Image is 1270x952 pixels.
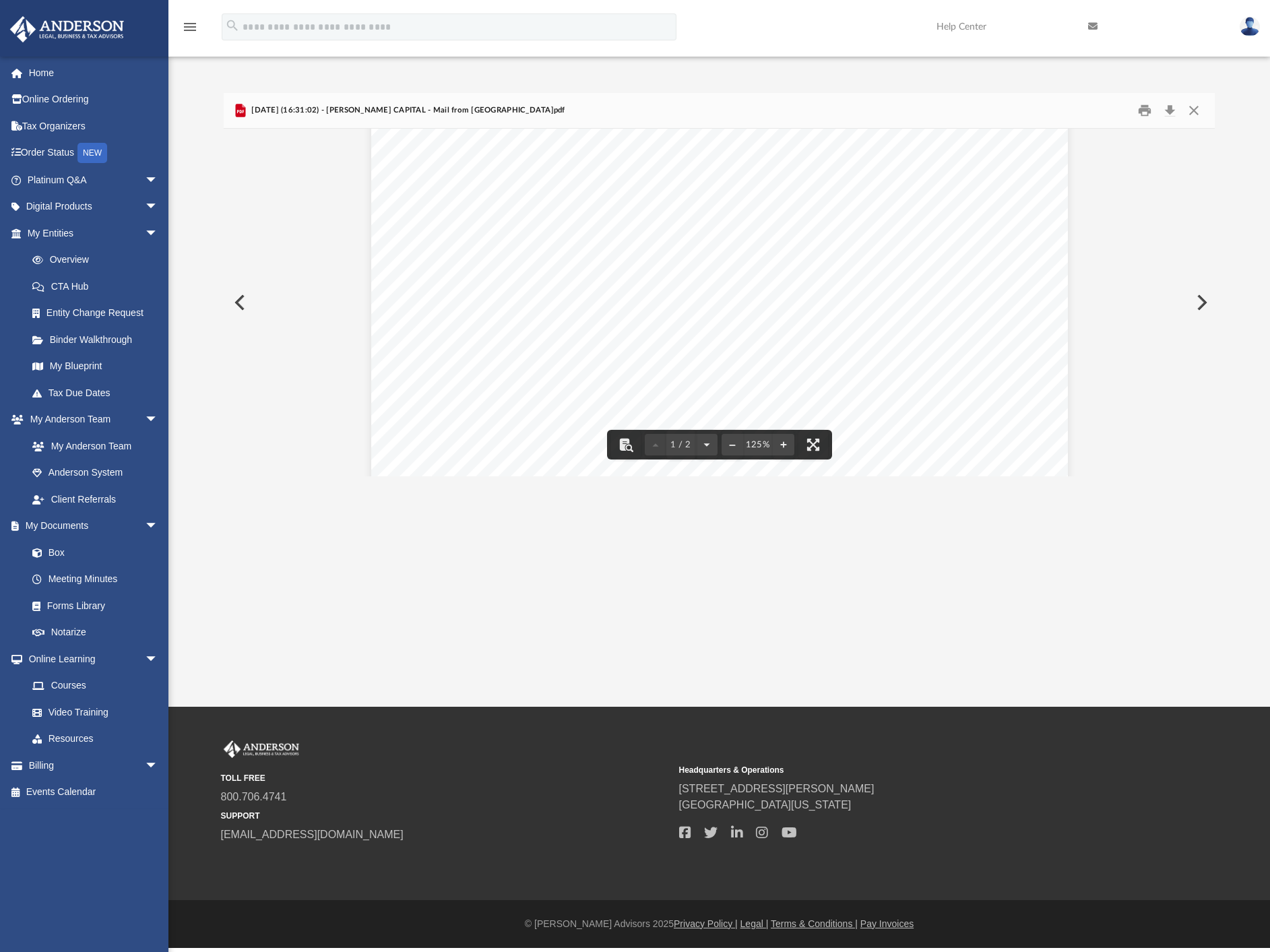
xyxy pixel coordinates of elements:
[168,917,1270,931] div: © [PERSON_NAME] Advisors 2025
[19,726,172,753] a: Resources
[19,326,179,353] a: Binder Walkthrough
[674,918,738,929] a: Privacy Policy |
[1131,100,1158,121] button: Print
[182,19,198,35] i: menu
[182,26,198,35] a: menu
[743,441,773,449] div: Current zoom level
[19,273,179,300] a: CTA Hub
[145,166,172,194] span: arrow_drop_down
[221,740,302,758] img: Anderson Advisors Platinum Portal
[77,143,107,163] div: NEW
[611,430,641,459] button: Toggle findbar
[225,18,240,33] i: search
[145,645,172,673] span: arrow_drop_down
[224,284,253,321] button: Previous File
[19,300,179,327] a: Entity Change Request
[740,918,769,929] a: Legal |
[9,59,179,86] a: Home
[1186,284,1215,321] button: Next File
[773,430,794,459] button: Zoom in
[19,459,172,486] a: Anderson System
[19,592,165,619] a: Forms Library
[19,433,165,459] a: My Anderson Team
[679,764,1128,776] small: Headquarters & Operations
[9,113,179,139] a: Tax Organizers
[798,430,828,459] button: Enter fullscreen
[9,645,172,672] a: Online Learningarrow_drop_down
[19,672,172,699] a: Courses
[9,139,179,167] a: Order StatusNEW
[696,430,718,459] button: Next page
[224,129,1215,476] div: Document Viewer
[666,430,696,459] button: 1 / 2
[145,513,172,540] span: arrow_drop_down
[145,406,172,434] span: arrow_drop_down
[19,353,172,380] a: My Blueprint
[145,220,172,247] span: arrow_drop_down
[19,566,172,593] a: Meeting Minutes
[221,791,287,802] a: 800.706.4741
[19,699,165,726] a: Video Training
[6,16,128,42] img: Anderson Advisors Platinum Portal
[224,93,1215,476] div: Preview
[9,86,179,113] a: Online Ordering
[1240,17,1260,36] img: User Pic
[19,486,172,513] a: Client Referrals
[19,539,165,566] a: Box
[771,918,858,929] a: Terms & Conditions |
[679,799,852,811] a: [GEOGRAPHIC_DATA][US_STATE]
[9,193,179,220] a: Digital Productsarrow_drop_down
[19,247,179,274] a: Overview
[9,779,179,806] a: Events Calendar
[9,220,179,247] a: My Entitiesarrow_drop_down
[221,829,404,840] a: [EMAIL_ADDRESS][DOMAIN_NAME]
[1157,100,1182,121] button: Download
[666,441,696,449] span: 1 / 2
[249,104,565,117] span: [DATE] (16:31:02) - [PERSON_NAME] CAPITAL - Mail from [GEOGRAPHIC_DATA]pdf
[860,918,914,929] a: Pay Invoices
[145,193,172,221] span: arrow_drop_down
[19,619,172,646] a: Notarize
[221,810,670,822] small: SUPPORT
[9,513,172,540] a: My Documentsarrow_drop_down
[9,752,179,779] a: Billingarrow_drop_down
[19,379,179,406] a: Tax Due Dates
[221,772,670,784] small: TOLL FREE
[145,752,172,780] span: arrow_drop_down
[722,430,743,459] button: Zoom out
[9,166,179,193] a: Platinum Q&Aarrow_drop_down
[224,129,1215,476] div: File preview
[1182,100,1206,121] button: Close
[9,406,172,433] a: My Anderson Teamarrow_drop_down
[679,783,875,794] a: [STREET_ADDRESS][PERSON_NAME]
